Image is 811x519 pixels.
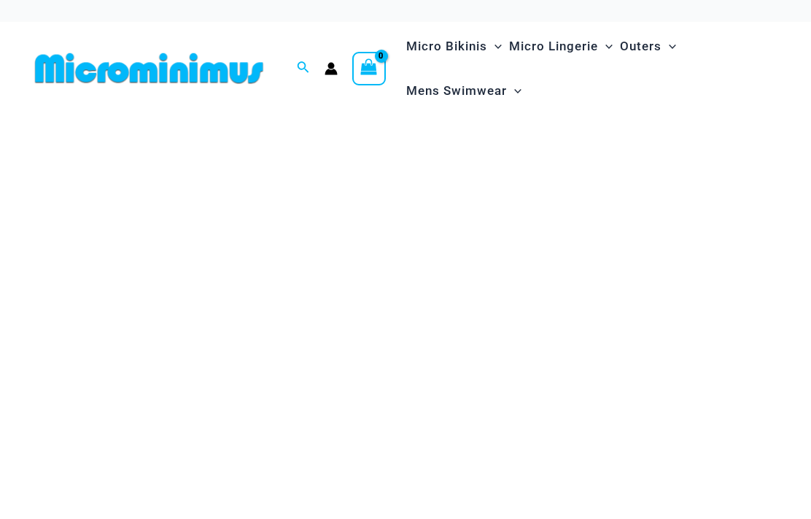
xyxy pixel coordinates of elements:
[487,28,502,65] span: Menu Toggle
[400,22,782,115] nav: Site Navigation
[297,59,310,77] a: Search icon link
[598,28,613,65] span: Menu Toggle
[406,28,487,65] span: Micro Bikinis
[616,24,680,69] a: OutersMenu ToggleMenu Toggle
[403,69,525,113] a: Mens SwimwearMenu ToggleMenu Toggle
[507,72,521,109] span: Menu Toggle
[325,62,338,75] a: Account icon link
[505,24,616,69] a: Micro LingerieMenu ToggleMenu Toggle
[406,72,507,109] span: Mens Swimwear
[352,52,386,85] a: View Shopping Cart, empty
[620,28,661,65] span: Outers
[661,28,676,65] span: Menu Toggle
[403,24,505,69] a: Micro BikinisMenu ToggleMenu Toggle
[509,28,598,65] span: Micro Lingerie
[29,52,269,85] img: MM SHOP LOGO FLAT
